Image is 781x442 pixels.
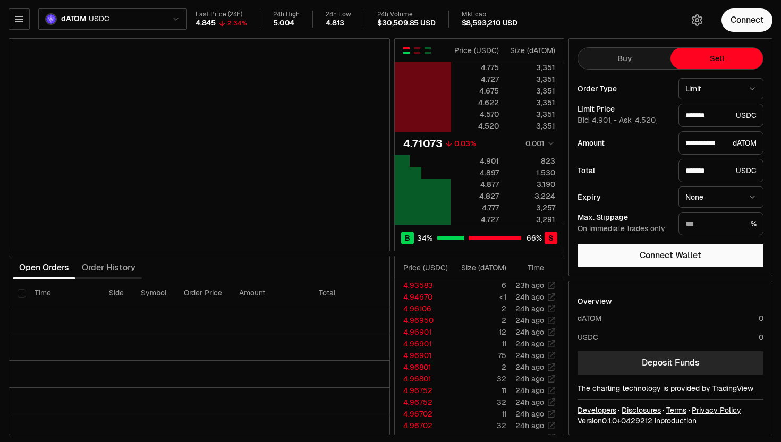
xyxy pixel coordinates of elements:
[508,202,555,213] div: 3,257
[452,74,499,84] div: 4.727
[377,11,435,19] div: 24h Volume
[515,409,544,419] time: 24h ago
[75,257,142,278] button: Order History
[721,8,772,32] button: Connect
[273,11,300,19] div: 24h High
[452,97,499,108] div: 4.622
[678,186,763,208] button: None
[451,420,507,431] td: 32
[515,351,544,360] time: 24h ago
[508,97,555,108] div: 3,351
[395,408,451,420] td: 4.96702
[452,167,499,178] div: 4.897
[515,316,544,325] time: 24h ago
[26,279,100,307] th: Time
[451,361,507,373] td: 2
[395,373,451,385] td: 4.96801
[508,121,555,131] div: 3,351
[451,279,507,291] td: 6
[578,332,598,343] div: USDC
[395,350,451,361] td: 4.96901
[395,338,451,350] td: 4.96901
[13,257,75,278] button: Open Orders
[403,262,450,273] div: Price ( USDC )
[578,167,670,174] div: Total
[452,179,499,190] div: 4.877
[515,292,544,302] time: 24h ago
[508,156,555,166] div: 823
[273,19,294,28] div: 5.004
[515,327,544,337] time: 24h ago
[508,214,555,225] div: 3,291
[451,350,507,361] td: 75
[591,116,612,124] button: 4.901
[515,262,544,273] div: Time
[452,121,499,131] div: 4.520
[759,313,763,324] div: 0
[678,78,763,99] button: Limit
[578,224,670,234] div: On immediate trades only
[405,233,410,243] span: B
[578,139,670,147] div: Amount
[578,105,670,113] div: Limit Price
[100,279,132,307] th: Side
[692,405,741,415] a: Privacy Policy
[515,339,544,348] time: 24h ago
[508,109,555,120] div: 3,351
[712,384,753,393] a: TradingView
[515,280,544,290] time: 23h ago
[452,156,499,166] div: 4.901
[578,415,763,426] div: Version 0.1.0 + in production
[9,39,389,251] iframe: Financial Chart
[508,191,555,201] div: 3,224
[395,361,451,373] td: 4.96801
[578,313,601,324] div: dATOM
[759,332,763,343] div: 0
[515,362,544,372] time: 24h ago
[508,62,555,73] div: 3,351
[196,11,247,19] div: Last Price (24h)
[678,159,763,182] div: USDC
[451,338,507,350] td: 11
[132,279,175,307] th: Symbol
[508,179,555,190] div: 3,190
[403,136,443,151] div: 4.71073
[175,279,231,307] th: Order Price
[666,405,686,415] a: Terms
[452,214,499,225] div: 4.727
[515,397,544,407] time: 24h ago
[634,116,657,124] button: 4.520
[231,279,310,307] th: Amount
[578,296,612,307] div: Overview
[515,374,544,384] time: 24h ago
[89,14,109,24] span: USDC
[508,45,555,56] div: Size ( dATOM )
[395,314,451,326] td: 4.96950
[578,405,616,415] a: Developers
[326,19,344,28] div: 4.813
[621,416,652,426] span: 04292126e5f11e59ee3f7914bb0c936c7404628d
[622,405,661,415] a: Disclosures
[508,86,555,96] div: 3,351
[459,262,506,273] div: Size ( dATOM )
[452,191,499,201] div: 4.827
[452,202,499,213] div: 4.777
[578,48,670,69] button: Buy
[670,48,763,69] button: Sell
[619,116,657,125] span: Ask
[451,326,507,338] td: 12
[395,396,451,408] td: 4.96752
[413,46,421,55] button: Show Sell Orders Only
[515,304,544,313] time: 24h ago
[395,279,451,291] td: 4.93583
[451,396,507,408] td: 32
[548,233,554,243] span: S
[515,386,544,395] time: 24h ago
[678,212,763,235] div: %
[451,291,507,303] td: <1
[451,373,507,385] td: 32
[452,109,499,120] div: 4.570
[452,62,499,73] div: 4.775
[46,14,56,24] img: dATOM Logo
[423,46,432,55] button: Show Buy Orders Only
